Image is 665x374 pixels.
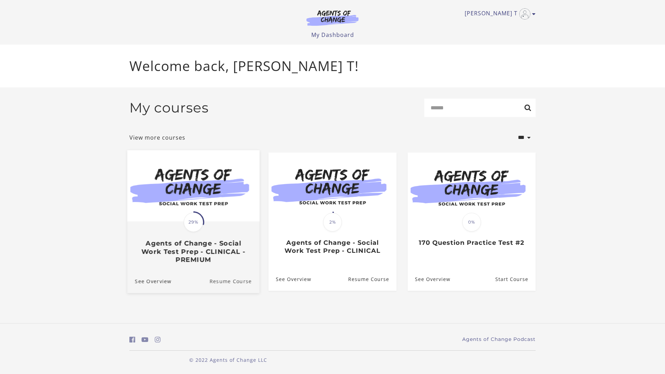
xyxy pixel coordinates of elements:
[408,268,450,290] a: 170 Question Practice Test #2: See Overview
[462,213,481,232] span: 0%
[142,335,149,345] a: https://www.youtube.com/c/AgentsofChangeTestPrepbyMeaganMitchell (Open in a new window)
[135,239,252,264] h3: Agents of Change - Social Work Test Prep - CLINICAL - PREMIUM
[323,213,342,232] span: 2%
[269,268,311,290] a: Agents of Change - Social Work Test Prep - CLINICAL: See Overview
[299,10,366,26] img: Agents of Change Logo
[462,336,536,343] a: Agents of Change Podcast
[311,31,354,39] a: My Dashboard
[465,8,532,20] a: Toggle menu
[155,336,161,343] i: https://www.instagram.com/agentsofchangeprep/ (Open in a new window)
[129,335,135,345] a: https://www.facebook.com/groups/aswbtestprep (Open in a new window)
[129,56,536,76] p: Welcome back, [PERSON_NAME] T!
[415,239,528,247] h3: 170 Question Practice Test #2
[155,335,161,345] a: https://www.instagram.com/agentsofchangeprep/ (Open in a new window)
[184,212,203,232] span: 29%
[348,268,396,290] a: Agents of Change - Social Work Test Prep - CLINICAL: Resume Course
[142,336,149,343] i: https://www.youtube.com/c/AgentsofChangeTestPrepbyMeaganMitchell (Open in a new window)
[495,268,536,290] a: 170 Question Practice Test #2: Resume Course
[209,269,259,293] a: Agents of Change - Social Work Test Prep - CLINICAL - PREMIUM: Resume Course
[127,269,171,293] a: Agents of Change - Social Work Test Prep - CLINICAL - PREMIUM: See Overview
[129,100,209,116] h2: My courses
[129,133,185,142] a: View more courses
[129,356,327,364] p: © 2022 Agents of Change LLC
[276,239,389,255] h3: Agents of Change - Social Work Test Prep - CLINICAL
[129,336,135,343] i: https://www.facebook.com/groups/aswbtestprep (Open in a new window)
